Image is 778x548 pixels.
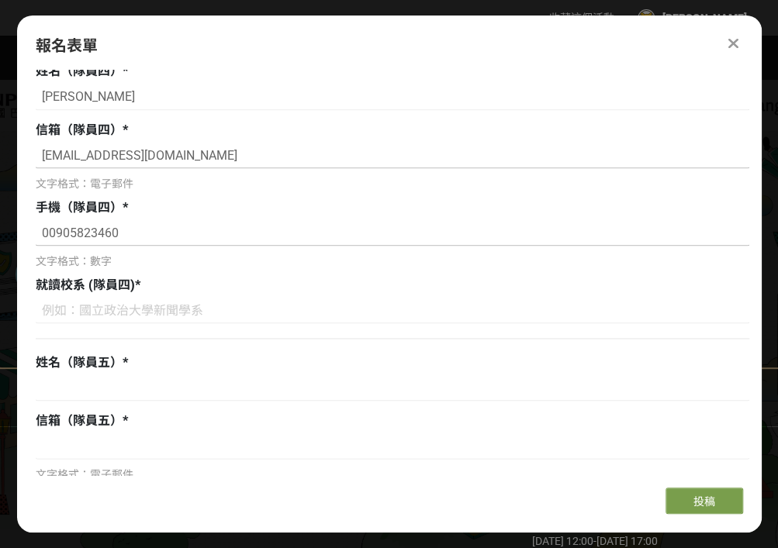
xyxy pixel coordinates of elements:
span: 手機（隊員四） [36,199,123,214]
span: - [593,535,596,547]
span: 信箱（隊員四） [36,122,123,136]
span: 文字格式：電子郵件 [36,467,133,480]
span: 文字格式：數字 [36,254,112,267]
span: 收藏這個活動 [549,12,614,24]
span: 姓名（隊員五） [36,354,123,369]
button: 投稿 [666,488,743,514]
span: [DATE] 12:00 [532,535,593,547]
span: 文字格式：電子郵件 [36,177,133,189]
span: 就讀校系 (隊員四) [36,277,135,291]
input: 例如：國立政治大學新聞學系 [36,297,749,323]
span: 姓名（隊員四） [36,64,123,78]
span: 報名表單 [36,36,98,55]
span: 投稿 [693,495,715,508]
span: [DATE] 17:00 [596,535,658,547]
span: 信箱（隊員五） [36,412,123,427]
